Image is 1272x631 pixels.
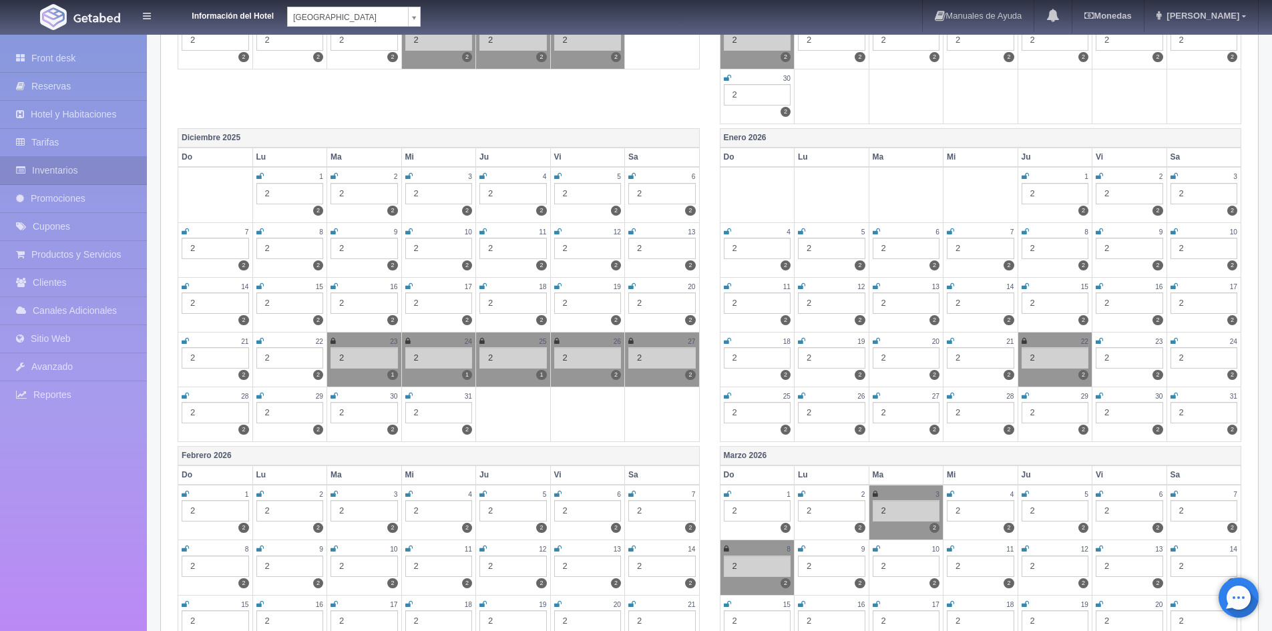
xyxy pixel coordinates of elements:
label: 2 [781,315,791,325]
small: 11 [783,283,791,290]
label: 2 [387,52,397,62]
div: 2 [182,402,249,423]
small: 20 [688,283,695,290]
div: 2 [798,402,865,423]
th: Vi [1092,148,1167,167]
label: 2 [855,425,865,435]
label: 2 [536,206,546,216]
div: 2 [873,500,940,521]
th: Sa [1167,148,1241,167]
label: 2 [929,370,939,380]
label: 2 [313,425,323,435]
label: 2 [855,578,865,588]
div: 2 [1096,238,1163,259]
div: 2 [724,556,791,577]
div: 2 [724,238,791,259]
div: 2 [479,238,547,259]
label: 2 [387,315,397,325]
div: 2 [1096,347,1163,369]
div: 2 [405,292,473,314]
span: [PERSON_NAME] [1163,11,1239,21]
div: 2 [554,556,622,577]
div: 2 [628,347,696,369]
div: 2 [331,347,398,369]
small: 8 [1084,228,1088,236]
label: 2 [238,260,248,270]
div: 2 [554,347,622,369]
label: 2 [238,370,248,380]
div: 2 [182,347,249,369]
div: 2 [1022,347,1089,369]
small: 20 [932,338,939,345]
div: 2 [182,238,249,259]
label: 2 [611,370,621,380]
label: 2 [1227,260,1237,270]
small: 13 [932,283,939,290]
div: 2 [405,347,473,369]
th: Diciembre 2025 [178,129,700,148]
small: 28 [241,393,248,400]
th: Ma [869,148,943,167]
div: 2 [798,29,865,51]
div: 2 [331,292,398,314]
label: 2 [313,578,323,588]
div: 2 [479,347,547,369]
label: 2 [313,315,323,325]
label: 2 [1227,370,1237,380]
th: Mi [943,148,1018,167]
label: 1 [536,370,546,380]
label: 2 [685,206,695,216]
small: 16 [390,283,397,290]
label: 2 [1152,260,1162,270]
label: 2 [1078,370,1088,380]
img: Getabed [40,4,67,30]
div: 2 [405,556,473,577]
div: 2 [1096,292,1163,314]
div: 2 [331,402,398,423]
label: 2 [685,315,695,325]
div: 2 [331,500,398,521]
small: 14 [241,283,248,290]
th: Lu [252,148,327,167]
label: 2 [1004,52,1014,62]
label: 2 [929,315,939,325]
label: 2 [929,578,939,588]
label: 2 [1004,578,1014,588]
label: 2 [685,578,695,588]
th: Do [720,148,795,167]
label: 2 [1227,523,1237,533]
div: 2 [1171,183,1238,204]
label: 2 [855,52,865,62]
div: 2 [182,292,249,314]
div: 2 [873,238,940,259]
div: 2 [1096,29,1163,51]
div: 2 [724,29,791,51]
small: 1 [319,173,323,180]
label: 2 [536,523,546,533]
div: 2 [947,402,1014,423]
th: Enero 2026 [720,129,1241,148]
small: 21 [241,338,248,345]
small: 6 [692,173,696,180]
small: 27 [688,338,695,345]
label: 2 [611,206,621,216]
label: 2 [1004,315,1014,325]
label: 2 [536,578,546,588]
th: Lu [795,148,869,167]
label: 2 [1004,425,1014,435]
div: 2 [479,183,547,204]
div: 2 [724,402,791,423]
small: 22 [316,338,323,345]
label: 2 [1078,52,1088,62]
div: 2 [554,500,622,521]
small: 12 [614,228,621,236]
small: 3 [1233,173,1237,180]
div: 2 [554,238,622,259]
div: 2 [479,556,547,577]
label: 2 [536,315,546,325]
div: 2 [628,292,696,314]
div: 2 [1096,556,1163,577]
label: 2 [1227,425,1237,435]
th: Do [178,148,253,167]
div: 2 [256,402,324,423]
